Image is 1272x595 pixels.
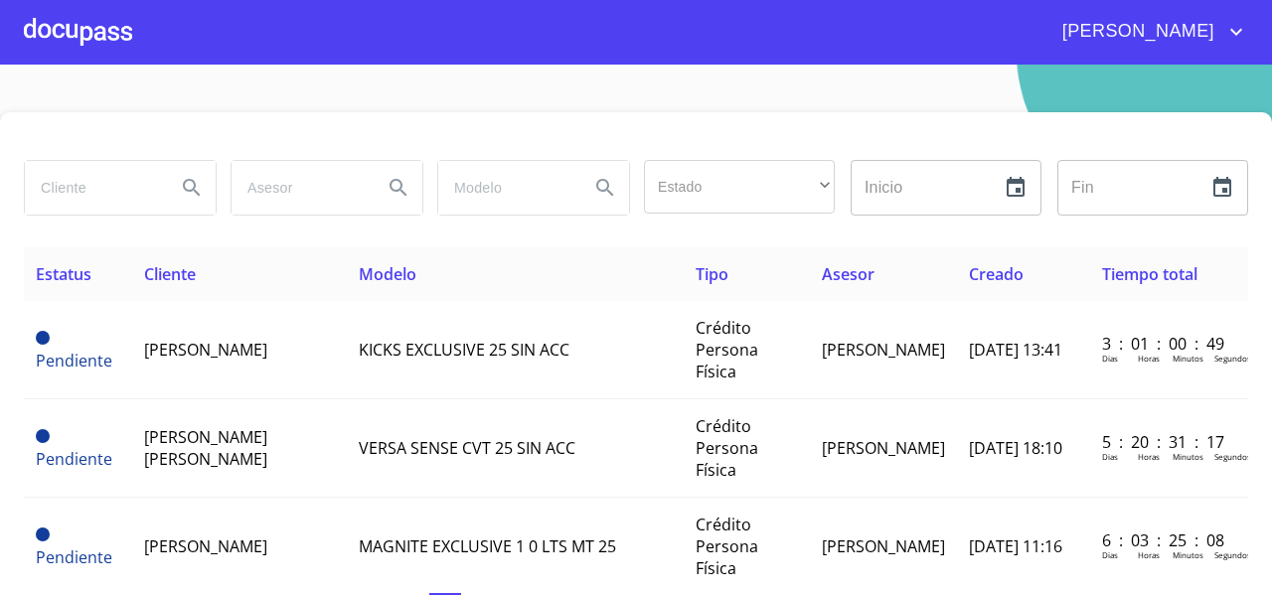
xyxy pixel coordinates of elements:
p: Segundos [1214,353,1251,364]
span: MAGNITE EXCLUSIVE 1 0 LTS MT 25 [359,535,616,557]
p: Horas [1138,353,1160,364]
span: [DATE] 18:10 [969,437,1062,459]
p: Horas [1138,451,1160,462]
span: Tipo [696,263,728,285]
span: [DATE] 11:16 [969,535,1062,557]
span: Pendiente [36,331,50,345]
input: search [438,161,573,215]
span: [PERSON_NAME] [822,437,945,459]
span: Pendiente [36,546,112,568]
p: 6 : 03 : 25 : 08 [1102,529,1236,551]
span: [PERSON_NAME] [1047,16,1224,48]
p: Dias [1102,353,1118,364]
span: [PERSON_NAME] [822,535,945,557]
span: VERSA SENSE CVT 25 SIN ACC [359,437,575,459]
span: [PERSON_NAME] [822,339,945,361]
span: KICKS EXCLUSIVE 25 SIN ACC [359,339,569,361]
p: Minutos [1173,353,1203,364]
span: [PERSON_NAME] [144,535,267,557]
span: Cliente [144,263,196,285]
span: Crédito Persona Física [696,415,758,481]
span: Tiempo total [1102,263,1197,285]
p: Segundos [1214,549,1251,560]
p: Horas [1138,549,1160,560]
button: Search [581,164,629,212]
span: Crédito Persona Física [696,514,758,579]
span: [PERSON_NAME] [PERSON_NAME] [144,426,267,470]
span: Modelo [359,263,416,285]
span: [PERSON_NAME] [144,339,267,361]
span: Pendiente [36,350,112,372]
span: Pendiente [36,448,112,470]
button: Search [168,164,216,212]
button: account of current user [1047,16,1248,48]
span: Crédito Persona Física [696,317,758,382]
span: Creado [969,263,1024,285]
input: search [232,161,367,215]
input: search [25,161,160,215]
p: 5 : 20 : 31 : 17 [1102,431,1236,453]
p: Minutos [1173,451,1203,462]
p: Minutos [1173,549,1203,560]
p: Dias [1102,549,1118,560]
span: Asesor [822,263,874,285]
p: Dias [1102,451,1118,462]
p: 3 : 01 : 00 : 49 [1102,333,1236,355]
span: Pendiente [36,527,50,541]
button: Search [375,164,422,212]
span: [DATE] 13:41 [969,339,1062,361]
span: Estatus [36,263,91,285]
span: Pendiente [36,429,50,443]
p: Segundos [1214,451,1251,462]
div: ​ [644,160,835,214]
